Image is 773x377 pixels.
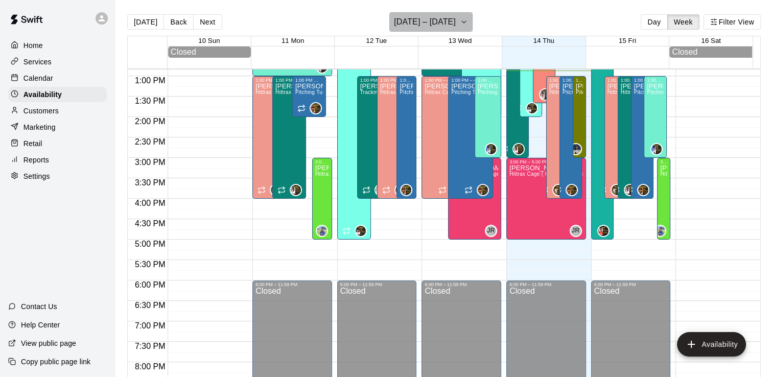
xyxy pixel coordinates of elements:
[193,14,222,30] button: Next
[539,88,551,101] div: Nestor Bautista
[8,38,107,53] div: Home
[374,184,387,196] div: Roldani Baldwin
[317,226,327,236] img: Cain Ruiz
[478,185,488,195] img: Francisco Gracesqui
[486,144,496,154] img: Mariel Checo
[277,186,286,194] span: Recurring availability
[611,184,623,196] div: Melvin Garcia
[310,102,322,114] div: Francisco Gracesqui
[604,76,627,199] div: 1:00 PM – 4:00 PM: Available
[8,169,107,184] div: Settings
[8,70,107,86] a: Calendar
[573,76,586,158] div: 1:00 PM – 3:00 PM: Available
[618,76,640,199] div: 1:00 PM – 4:00 PM: Available
[634,89,676,95] span: Pitching Tunnel 1
[255,282,329,287] div: 6:00 PM – 11:59 PM
[701,37,721,44] button: 16 Sat
[252,76,286,199] div: 1:00 PM – 4:00 PM: Available
[478,89,520,95] span: Pitching Tunnel 1
[572,226,579,236] span: JR
[400,78,413,83] div: 1:00 PM – 4:00 PM
[526,102,538,114] div: Stephen Alemais
[132,97,168,105] span: 1:30 PM
[449,37,472,44] span: 13 Wed
[163,14,194,30] button: Back
[654,225,666,237] div: Cain Ruiz
[340,282,414,287] div: 6:00 PM – 11:59 PM
[655,226,665,236] img: Cain Ruiz
[570,225,582,237] div: Jason Ramos
[644,76,666,158] div: 1:00 PM – 3:00 PM: Available
[576,78,583,83] div: 1:00 PM – 3:00 PM
[24,106,59,116] p: Customers
[8,136,107,151] a: Retail
[21,301,57,312] p: Contact Us
[8,54,107,69] a: Services
[366,37,387,44] button: 12 Tue
[638,185,648,195] img: Francisco Gracesqui
[295,78,323,83] div: 1:00 PM – 2:00 PM
[567,185,577,195] img: Francisco Gracesqui
[651,144,662,154] img: Mariel Checo
[257,186,266,194] span: Recurring availability
[549,78,566,83] div: 1:00 PM – 4:00 PM
[132,321,168,330] span: 7:00 PM
[271,185,281,195] img: Melvin Garcia
[425,89,569,95] span: Hittrax Cage ( Cage 1 ), Trackman Cage ( Cage 2 ), Cage 3
[24,73,53,83] p: Calendar
[509,159,583,164] div: 3:00 PM – 5:00 PM
[425,78,463,83] div: 1:00 PM – 4:00 PM
[315,171,460,177] span: Hittrax Cage ( Cage 1 ), Trackman Cage ( Cage 2 ), Cage 3
[24,89,62,100] p: Availability
[448,158,501,240] div: 3:00 PM – 5:00 PM: Available
[677,332,746,357] button: add
[512,143,525,155] div: Roldani Baldwin
[634,78,650,83] div: 1:00 PM – 4:00 PM
[509,171,654,177] span: Hittrax Cage ( Cage 1 ), Trackman Cage ( Cage 2 ), Cage 3
[290,184,302,196] div: Roldani Baldwin
[132,219,168,228] span: 4:30 PM
[356,226,366,236] img: Stephen Alemais
[255,78,283,83] div: 1:00 PM – 4:00 PM
[533,37,554,44] button: 14 Thu
[650,143,663,155] div: Mariel Checo
[400,89,441,95] span: Pitching Tunnel 1
[625,185,635,195] img: Roldani Baldwin
[704,14,761,30] button: Filter View
[549,89,694,95] span: Hittrax Cage ( Cage 1 ), Trackman Cage ( Cage 2 ), Cage 3
[297,104,306,112] span: Recurring availability
[401,185,411,195] img: Francisco Gracesqui
[132,199,168,207] span: 4:00 PM
[380,78,408,83] div: 1:00 PM – 4:00 PM
[275,89,420,95] span: Hittrax Cage ( Cage 1 ), Trackman Cage ( Cage 2 ), Cage 3
[132,137,168,146] span: 2:30 PM
[570,143,582,155] div: Julio ( Ricky ) Eusebio
[566,184,578,196] div: Francisco Gracesqui
[631,76,653,199] div: 1:00 PM – 4:00 PM: Available
[377,76,411,199] div: 1:00 PM – 4:00 PM: Available
[394,15,456,29] h6: [DATE] – [DATE]
[21,357,90,367] p: Copy public page link
[311,103,321,113] img: Francisco Gracesqui
[487,226,495,236] span: JR
[619,37,636,44] span: 15 Fri
[275,78,303,83] div: 1:00 PM – 4:00 PM
[272,76,306,199] div: 1:00 PM – 4:00 PM: Available
[607,89,752,95] span: Hittrax Cage ( Cage 1 ), Trackman Cage ( Cage 2 ), Cage 3
[292,76,326,117] div: 1:00 PM – 2:00 PM: Available
[360,78,388,83] div: 1:00 PM – 4:00 PM
[132,76,168,85] span: 1:00 PM
[127,14,164,30] button: [DATE]
[282,37,304,44] button: 11 Mon
[559,76,582,199] div: 1:00 PM – 4:00 PM: Available
[400,184,412,196] div: Francisco Gracesqui
[360,89,505,95] span: Trackman Cage ( Cage 2 ), Hittrax Cage ( Cage 1 ), Cage 3
[132,117,168,126] span: 2:00 PM
[132,158,168,167] span: 3:00 PM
